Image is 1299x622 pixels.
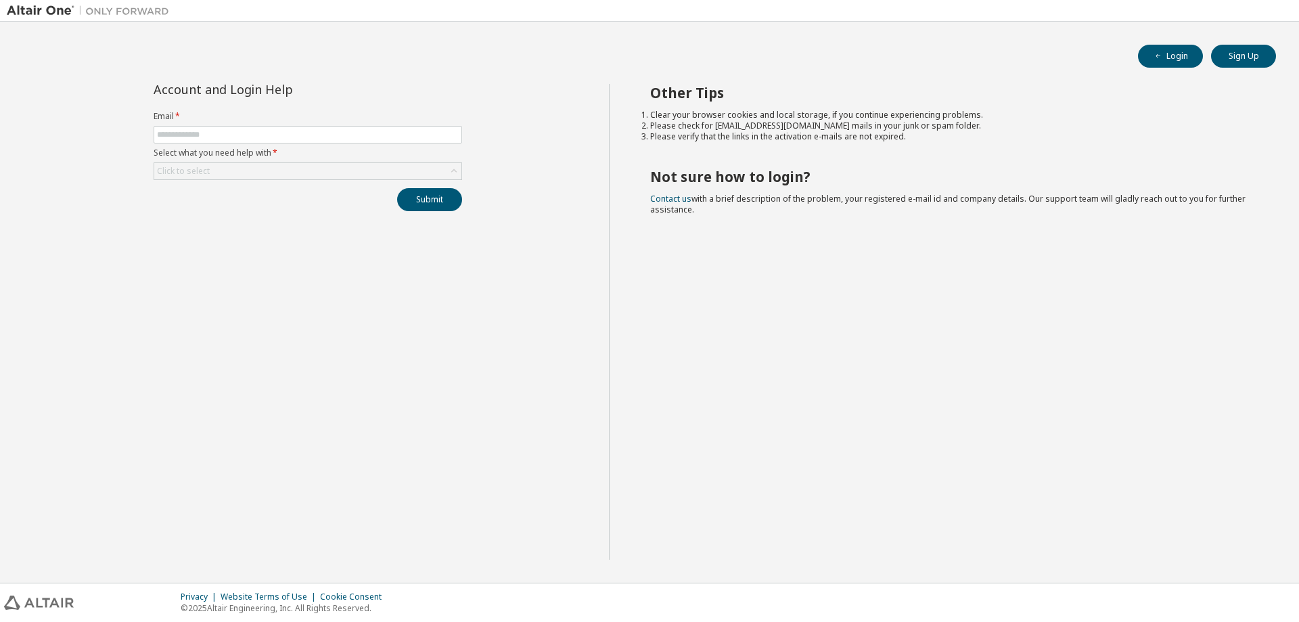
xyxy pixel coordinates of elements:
li: Clear your browser cookies and local storage, if you continue experiencing problems. [650,110,1252,120]
label: Email [154,111,462,122]
span: with a brief description of the problem, your registered e-mail id and company details. Our suppo... [650,193,1246,215]
div: Account and Login Help [154,84,401,95]
div: Cookie Consent [320,592,390,602]
button: Login [1138,45,1203,68]
div: Click to select [157,166,210,177]
div: Website Terms of Use [221,592,320,602]
label: Select what you need help with [154,148,462,158]
li: Please verify that the links in the activation e-mails are not expired. [650,131,1252,142]
h2: Not sure how to login? [650,168,1252,185]
a: Contact us [650,193,691,204]
p: © 2025 Altair Engineering, Inc. All Rights Reserved. [181,602,390,614]
img: Altair One [7,4,176,18]
div: Privacy [181,592,221,602]
button: Submit [397,188,462,211]
button: Sign Up [1211,45,1276,68]
img: altair_logo.svg [4,596,74,610]
div: Click to select [154,163,461,179]
li: Please check for [EMAIL_ADDRESS][DOMAIN_NAME] mails in your junk or spam folder. [650,120,1252,131]
h2: Other Tips [650,84,1252,102]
